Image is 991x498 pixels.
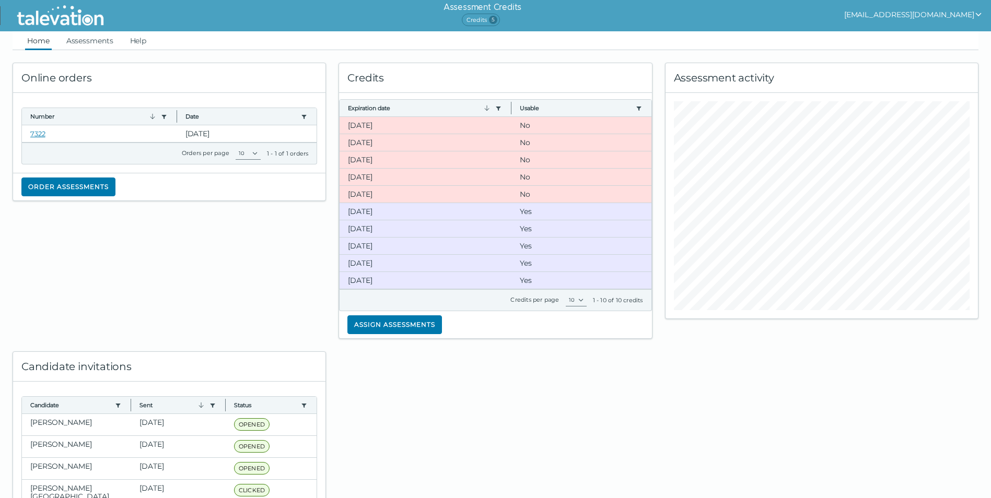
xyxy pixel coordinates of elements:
[340,186,511,203] clr-dg-cell: [DATE]
[234,462,270,475] span: OPENED
[21,177,115,196] button: Order assessments
[222,394,229,416] button: Column resize handle
[511,151,651,168] clr-dg-cell: No
[13,3,108,29] img: Talevation_Logo_Transparent_white.png
[347,315,442,334] button: Assign assessments
[234,418,270,431] span: OPENED
[511,134,651,151] clr-dg-cell: No
[340,255,511,271] clr-dg-cell: [DATE]
[593,296,643,304] div: 1 - 10 of 10 credits
[234,440,270,453] span: OPENED
[489,16,497,24] span: 5
[128,31,149,50] a: Help
[22,458,131,479] clr-dg-cell: [PERSON_NAME]
[511,169,651,185] clr-dg-cell: No
[234,484,270,496] span: CLICKED
[444,1,521,14] h6: Assessment Credits
[13,352,325,382] div: Candidate invitations
[340,117,511,134] clr-dg-cell: [DATE]
[30,112,157,121] button: Number
[340,134,511,151] clr-dg-cell: [DATE]
[30,129,45,138] a: 7322
[511,186,651,203] clr-dg-cell: No
[131,414,225,435] clr-dg-cell: [DATE]
[511,255,651,271] clr-dg-cell: Yes
[139,401,205,409] button: Sent
[22,414,131,435] clr-dg-cell: [PERSON_NAME]
[131,436,225,457] clr-dg-cell: [DATE]
[173,105,180,127] button: Column resize handle
[511,238,651,254] clr-dg-cell: Yes
[22,436,131,457] clr-dg-cell: [PERSON_NAME]
[25,31,52,50] a: Home
[340,169,511,185] clr-dg-cell: [DATE]
[511,220,651,237] clr-dg-cell: Yes
[666,63,978,93] div: Assessment activity
[844,8,983,21] button: show user actions
[340,203,511,220] clr-dg-cell: [DATE]
[340,238,511,254] clr-dg-cell: [DATE]
[511,272,651,289] clr-dg-cell: Yes
[64,31,115,50] a: Assessments
[510,296,559,303] label: Credits per page
[511,203,651,220] clr-dg-cell: Yes
[131,458,225,479] clr-dg-cell: [DATE]
[339,63,651,93] div: Credits
[13,63,325,93] div: Online orders
[177,125,317,142] clr-dg-cell: [DATE]
[508,97,515,119] button: Column resize handle
[182,149,229,157] label: Orders per page
[340,220,511,237] clr-dg-cell: [DATE]
[511,117,651,134] clr-dg-cell: No
[462,14,500,26] span: Credits
[520,104,632,112] button: Usable
[185,112,297,121] button: Date
[348,104,491,112] button: Expiration date
[340,151,511,168] clr-dg-cell: [DATE]
[30,401,111,409] button: Candidate
[127,394,134,416] button: Column resize handle
[234,401,297,409] button: Status
[267,149,308,158] div: 1 - 1 of 1 orders
[340,272,511,289] clr-dg-cell: [DATE]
